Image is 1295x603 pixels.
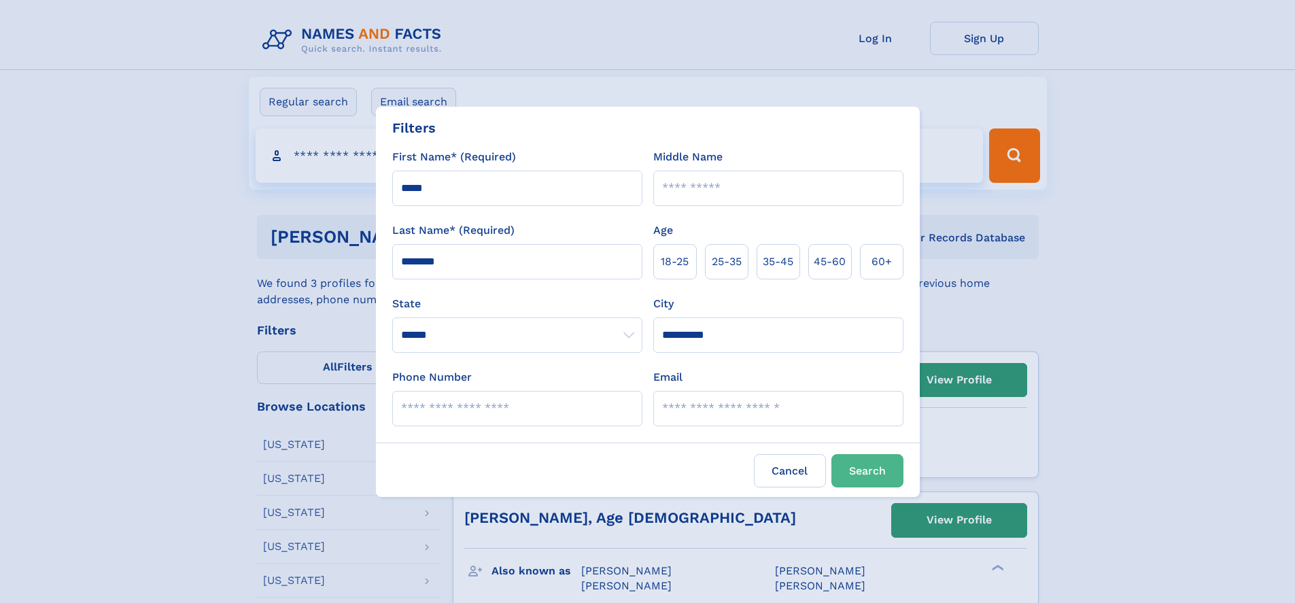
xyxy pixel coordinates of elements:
span: 45‑60 [814,254,846,270]
label: Email [653,369,683,385]
label: Middle Name [653,149,723,165]
span: 25‑35 [712,254,742,270]
span: 18‑25 [661,254,689,270]
div: Filters [392,118,436,138]
label: Cancel [754,454,826,487]
label: First Name* (Required) [392,149,516,165]
label: City [653,296,674,312]
label: Phone Number [392,369,472,385]
label: State [392,296,642,312]
label: Age [653,222,673,239]
label: Last Name* (Required) [392,222,515,239]
button: Search [831,454,903,487]
span: 60+ [871,254,892,270]
span: 35‑45 [763,254,793,270]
